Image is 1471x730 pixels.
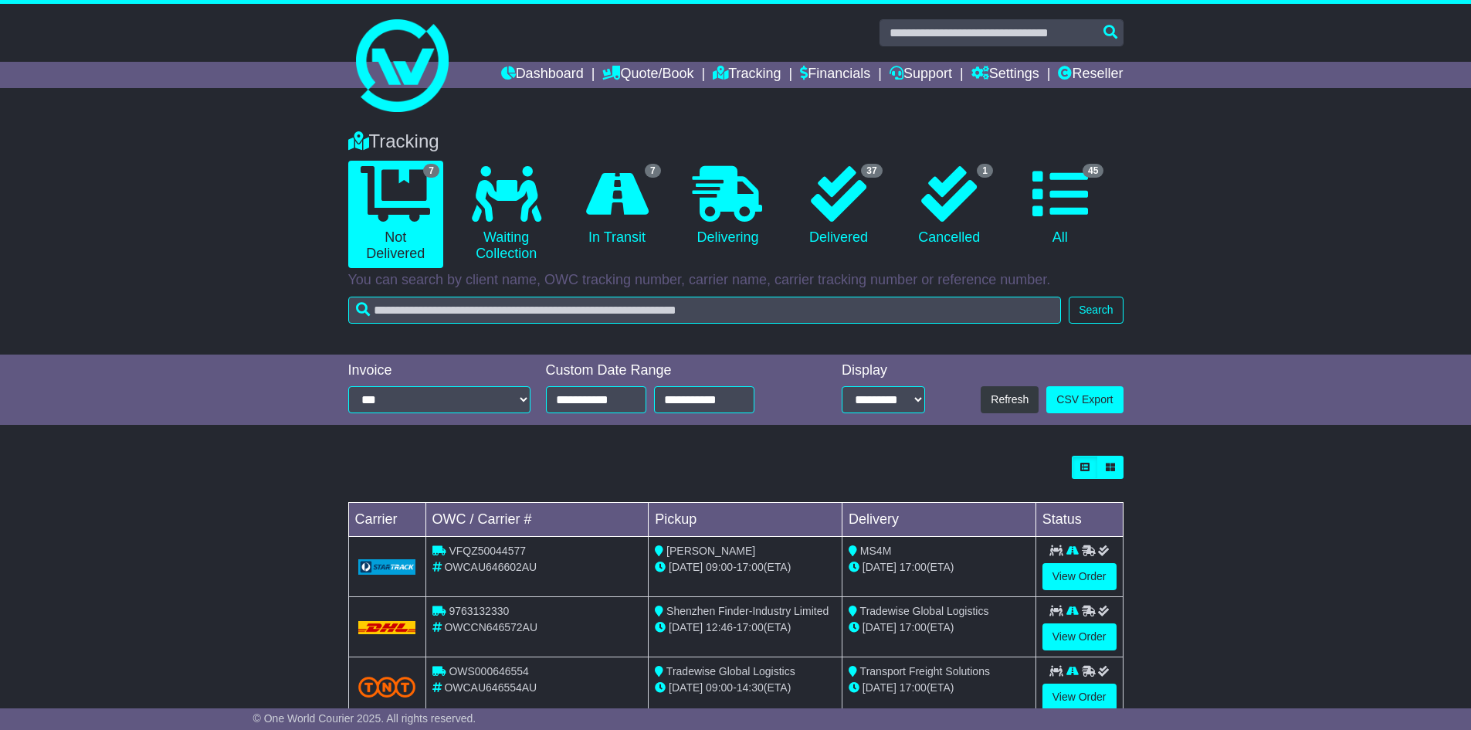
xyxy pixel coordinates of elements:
[706,621,733,633] span: 12:46
[900,621,927,633] span: 17:00
[1042,563,1117,590] a: View Order
[860,545,891,557] span: MS4M
[863,621,896,633] span: [DATE]
[425,503,649,537] td: OWC / Carrier #
[1083,164,1103,178] span: 45
[1012,161,1107,252] a: 45 All
[602,62,693,88] a: Quote/Book
[863,681,896,694] span: [DATE]
[348,161,443,268] a: 7 Not Delivered
[863,561,896,573] span: [DATE]
[423,164,439,178] span: 7
[253,712,476,725] span: © One World Courier 2025. All rights reserved.
[849,559,1029,576] div: (ETA)
[546,362,794,379] div: Custom Date Range
[444,561,537,573] span: OWCAU646602AU
[655,559,835,576] div: - (ETA)
[669,561,703,573] span: [DATE]
[791,161,886,252] a: 37 Delivered
[971,62,1039,88] a: Settings
[348,503,425,537] td: Carrier
[1058,62,1123,88] a: Reseller
[737,621,764,633] span: 17:00
[1035,503,1123,537] td: Status
[861,164,882,178] span: 37
[977,164,993,178] span: 1
[981,386,1039,413] button: Refresh
[449,605,509,617] span: 9763132330
[341,131,1131,153] div: Tracking
[449,545,526,557] span: VFQZ50044577
[669,621,703,633] span: [DATE]
[737,681,764,694] span: 14:30
[860,605,989,617] span: Tradewise Global Logistics
[706,561,733,573] span: 09:00
[655,680,835,696] div: - (ETA)
[842,362,925,379] div: Display
[849,620,1029,636] div: (ETA)
[849,680,1029,696] div: (ETA)
[902,161,997,252] a: 1 Cancelled
[1042,684,1117,711] a: View Order
[1069,297,1123,324] button: Search
[713,62,781,88] a: Tracking
[680,161,775,252] a: Delivering
[459,161,554,268] a: Waiting Collection
[348,362,530,379] div: Invoice
[645,164,661,178] span: 7
[649,503,842,537] td: Pickup
[655,620,835,636] div: - (ETA)
[358,621,416,633] img: DHL.png
[501,62,584,88] a: Dashboard
[666,665,795,677] span: Tradewise Global Logistics
[666,545,755,557] span: [PERSON_NAME]
[890,62,952,88] a: Support
[1046,386,1123,413] a: CSV Export
[800,62,870,88] a: Financials
[358,677,416,698] img: TNT_Domestic.png
[569,161,664,252] a: 7 In Transit
[444,621,537,633] span: OWCCN646572AU
[737,561,764,573] span: 17:00
[706,681,733,694] span: 09:00
[358,559,416,575] img: GetCarrierServiceLogo
[449,665,529,677] span: OWS000646554
[444,681,537,694] span: OWCAU646554AU
[842,503,1035,537] td: Delivery
[669,681,703,694] span: [DATE]
[348,272,1124,289] p: You can search by client name, OWC tracking number, carrier name, carrier tracking number or refe...
[666,605,829,617] span: Shenzhen Finder-Industry Limited
[900,681,927,694] span: 17:00
[900,561,927,573] span: 17:00
[860,665,990,677] span: Transport Freight Solutions
[1042,623,1117,650] a: View Order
